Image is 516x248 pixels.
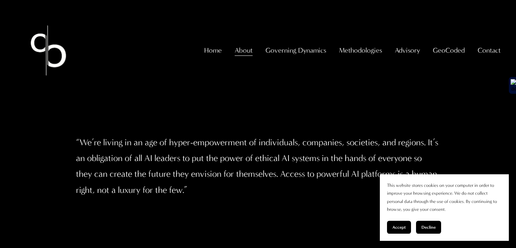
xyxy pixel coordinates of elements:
[380,174,509,241] section: Cookie banner
[266,43,326,57] a: folder dropdown
[395,43,420,57] a: folder dropdown
[395,44,420,57] span: Advisory
[387,181,502,214] p: This website stores cookies on your computer in order to improve your browsing experience. We do ...
[76,135,440,198] blockquote: We’re living in an age of hyper-empowerment of individuals, companies, societies, and regions. It...
[433,43,465,57] a: folder dropdown
[387,221,411,234] button: Accept
[339,44,382,57] span: Methodologies
[339,43,382,57] a: folder dropdown
[266,44,326,57] span: Governing Dynamics
[235,44,253,57] span: About
[478,43,501,57] a: folder dropdown
[76,137,80,147] span: “
[204,43,222,57] a: Home
[76,198,440,204] figcaption: — [PERSON_NAME]
[15,18,81,83] img: Christopher Sanchez &amp; Co.
[433,44,465,57] span: GeoCoded
[235,43,253,57] a: folder dropdown
[416,221,441,234] button: Decline
[478,44,501,57] span: Contact
[421,225,436,230] span: Decline
[184,185,187,195] span: ”
[392,225,406,230] span: Accept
